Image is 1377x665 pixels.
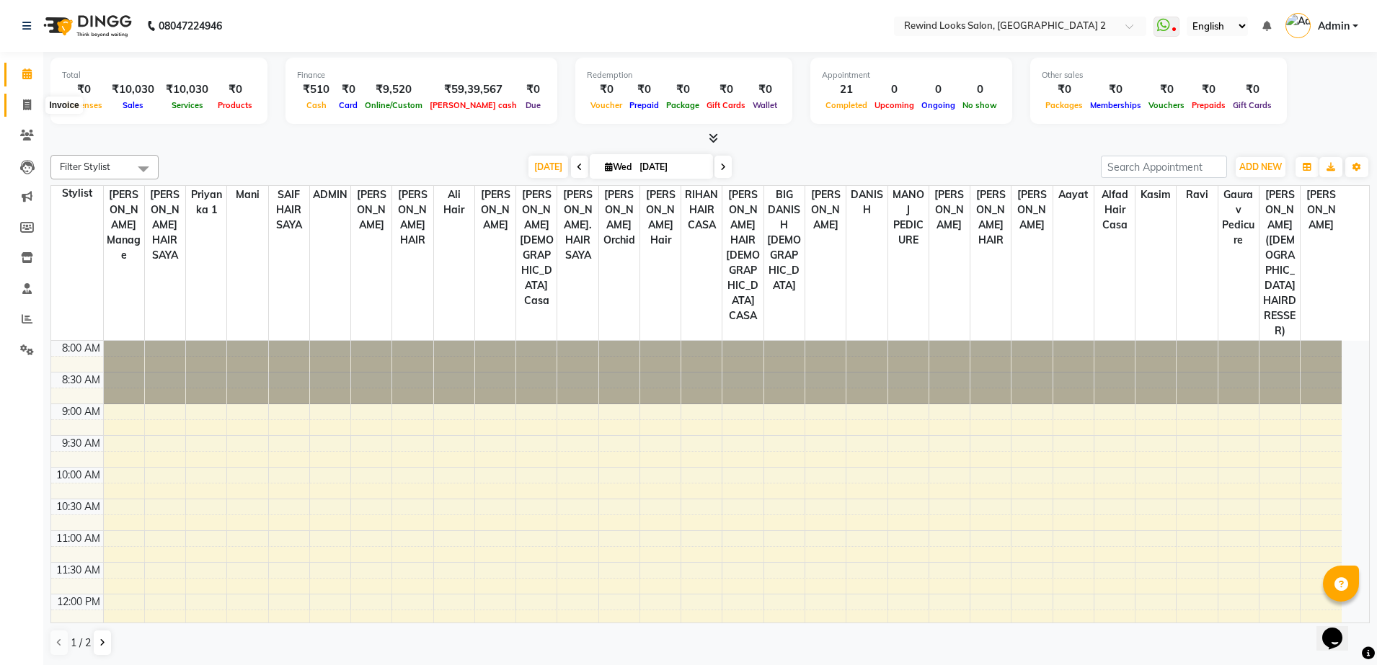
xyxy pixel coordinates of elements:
span: ADMIN [310,186,350,204]
span: Products [214,100,256,110]
span: Vouchers [1145,100,1188,110]
span: Packages [1042,100,1086,110]
span: Alfad hair Casa [1094,186,1135,234]
span: [DATE] [528,156,568,178]
span: Gift Cards [703,100,749,110]
span: DANISH [846,186,887,219]
span: Wallet [749,100,781,110]
span: [PERSON_NAME] [475,186,515,234]
span: Completed [822,100,871,110]
button: ADD NEW [1236,157,1285,177]
span: Online/Custom [361,100,426,110]
span: No show [959,100,1001,110]
span: Ali Hair [434,186,474,219]
span: [PERSON_NAME] ([DEMOGRAPHIC_DATA] HAIRDRESSER) [1259,186,1300,340]
div: 8:00 AM [59,341,103,356]
span: [PERSON_NAME] [805,186,846,234]
div: 12:00 PM [54,594,103,610]
span: Card [335,100,361,110]
div: 10:30 AM [53,499,103,514]
span: SAIF HAIR SAYA [269,186,309,234]
div: ₹0 [626,81,663,98]
span: Prepaid [626,100,663,110]
span: Services [168,100,207,110]
span: 1 / 2 [71,635,91,651]
div: Other sales [1042,69,1275,81]
div: Invoice [45,97,82,114]
input: 2025-10-01 [635,156,707,178]
div: ₹0 [1042,81,1086,98]
div: Appointment [822,69,1001,81]
div: Finance [297,69,546,81]
iframe: chat widget [1316,607,1363,651]
div: Stylist [51,186,103,201]
span: [PERSON_NAME] [1301,186,1342,234]
span: Wed [601,161,635,172]
div: 9:00 AM [59,404,103,419]
span: [PERSON_NAME] [1011,186,1052,234]
span: [PERSON_NAME] [351,186,391,234]
span: ravi [1177,186,1217,204]
div: 9:30 AM [59,436,103,451]
span: [PERSON_NAME] Hair [640,186,681,249]
b: 08047224946 [159,6,222,46]
span: Cash [303,100,330,110]
span: [PERSON_NAME] cash [426,100,521,110]
span: Priyanka 1 [186,186,226,219]
div: ₹0 [1086,81,1145,98]
div: 0 [918,81,959,98]
span: Ongoing [918,100,959,110]
div: ₹9,520 [361,81,426,98]
span: aayat [1053,186,1094,204]
span: Gaurav pedicure [1218,186,1259,249]
span: MANOJ PEDICURE [888,186,929,249]
span: Sales [119,100,147,110]
span: [PERSON_NAME] orchid [599,186,639,249]
span: BIG DANISH [DEMOGRAPHIC_DATA] [764,186,805,295]
span: [PERSON_NAME] [929,186,970,234]
span: [PERSON_NAME] [DEMOGRAPHIC_DATA] casa [516,186,557,310]
span: ADD NEW [1239,161,1282,172]
div: 8:30 AM [59,372,103,388]
div: ₹0 [703,81,749,98]
div: Redemption [587,69,781,81]
div: ₹0 [521,81,546,98]
span: kasim [1135,186,1176,204]
span: Mani [227,186,267,204]
div: ₹0 [587,81,626,98]
div: ₹59,39,567 [426,81,521,98]
div: ₹10,030 [106,81,160,98]
span: [PERSON_NAME] HAIR [392,186,433,249]
img: logo [37,6,136,46]
span: Package [663,100,703,110]
div: 0 [871,81,918,98]
span: Prepaids [1188,100,1229,110]
span: [PERSON_NAME] HAIR [DEMOGRAPHIC_DATA] CASA [722,186,763,325]
span: [PERSON_NAME] HAIR [970,186,1011,249]
div: ₹0 [62,81,106,98]
div: 21 [822,81,871,98]
div: ₹0 [214,81,256,98]
div: ₹0 [1145,81,1188,98]
span: [PERSON_NAME] manage [104,186,144,264]
span: Filter Stylist [60,161,110,172]
span: Gift Cards [1229,100,1275,110]
span: [PERSON_NAME]. HAIR SAYA [557,186,598,264]
div: ₹0 [749,81,781,98]
input: Search Appointment [1101,156,1227,178]
div: Total [62,69,256,81]
div: ₹0 [663,81,703,98]
div: ₹0 [1188,81,1229,98]
span: Voucher [587,100,626,110]
div: ₹0 [1229,81,1275,98]
span: Due [522,100,544,110]
div: ₹510 [297,81,335,98]
span: Memberships [1086,100,1145,110]
div: 11:00 AM [53,531,103,546]
div: ₹10,030 [160,81,214,98]
span: RIHAN HAIR CASA [681,186,722,234]
div: 0 [959,81,1001,98]
div: 11:30 AM [53,563,103,578]
div: ₹0 [335,81,361,98]
img: Admin [1285,13,1311,38]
